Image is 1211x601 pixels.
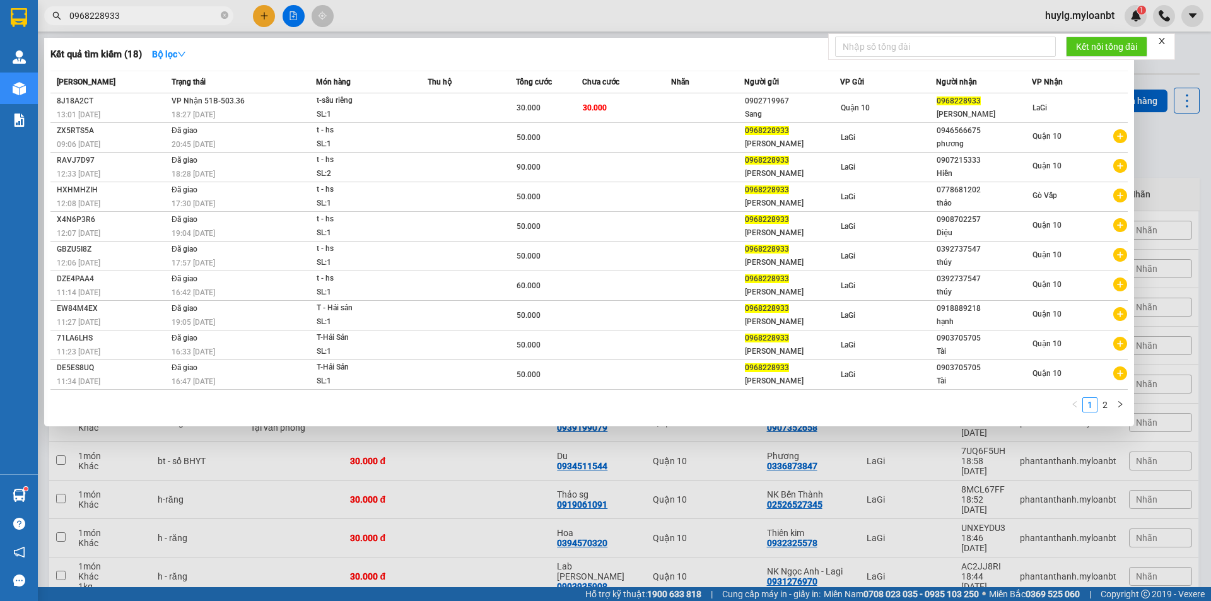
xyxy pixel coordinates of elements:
span: Đã giao [172,304,197,313]
span: 60.000 [517,281,541,290]
span: 50.000 [517,370,541,379]
div: EW84M4EX [57,302,168,315]
span: 12:08 [DATE] [57,199,100,208]
h3: Kết quả tìm kiếm ( 18 ) [50,48,142,61]
span: 16:42 [DATE] [172,288,215,297]
div: 0946566675 [937,124,1031,137]
input: Nhập số tổng đài [835,37,1056,57]
div: t - hs [317,124,411,137]
div: Hiền [937,167,1031,180]
span: plus-circle [1113,218,1127,232]
div: hạnh [937,315,1031,329]
button: Kết nối tổng đài [1066,37,1147,57]
div: 0902719967 [745,95,840,108]
span: 11:14 [DATE] [57,288,100,297]
img: warehouse-icon [13,489,26,502]
span: down [177,50,186,59]
span: Quận 10 [841,103,870,112]
div: 0907215333 [937,154,1031,167]
span: Món hàng [316,78,351,86]
div: GBZU5I8Z [57,243,168,256]
span: Quận 10 [1033,161,1062,170]
div: thảo [937,197,1031,210]
input: Tìm tên, số ĐT hoặc mã đơn [69,9,218,23]
span: 0968228933 [745,215,789,224]
div: t - hs [317,242,411,256]
div: DE5ES8UQ [57,361,168,375]
span: Đã giao [172,126,197,135]
div: t - hs [317,153,411,167]
span: 0968228933 [745,363,789,372]
span: Quận 10 [1033,132,1062,141]
div: SL: 1 [317,137,411,151]
div: Diệu [937,226,1031,240]
span: Đã giao [172,215,197,224]
span: 0968228933 [937,96,981,105]
span: plus-circle [1113,159,1127,173]
span: 20:45 [DATE] [172,140,215,149]
div: SL: 1 [317,315,411,329]
span: Quận 10 [1033,310,1062,318]
div: 0918889218 [937,302,1031,315]
span: message [13,575,25,586]
div: [PERSON_NAME] [937,108,1031,121]
div: t-sầu riêng [317,94,411,108]
span: 90.000 [517,163,541,172]
div: 8J18A2CT [57,95,168,108]
strong: Bộ lọc [152,49,186,59]
span: Người gửi [744,78,779,86]
span: Đã giao [172,156,197,165]
span: Thu hộ [428,78,452,86]
div: SL: 1 [317,256,411,270]
a: 2 [1098,398,1112,412]
div: 0778681202 [937,184,1031,197]
span: 11:27 [DATE] [57,318,100,327]
span: LaGi [841,222,855,231]
span: 18:27 [DATE] [172,110,215,119]
span: LaGi [841,281,855,290]
div: [PERSON_NAME] [745,345,840,358]
span: 50.000 [517,222,541,231]
span: [PERSON_NAME] [57,78,115,86]
span: plus-circle [1113,337,1127,351]
div: SL: 1 [317,286,411,300]
span: plus-circle [1113,277,1127,291]
div: [PERSON_NAME] [745,315,840,329]
span: close-circle [221,11,228,19]
span: LaGi [1033,103,1047,112]
div: 71LA6LHS [57,332,168,345]
span: LaGi [841,163,855,172]
span: LaGi [841,370,855,379]
span: Kết nối tổng đài [1076,40,1137,54]
span: 0968228933 [745,304,789,313]
div: t - hs [317,272,411,286]
span: 50.000 [517,341,541,349]
button: left [1067,397,1082,412]
span: 50.000 [517,311,541,320]
a: 1 [1083,398,1097,412]
div: [PERSON_NAME] [745,226,840,240]
span: plus-circle [1113,366,1127,380]
span: Trạng thái [172,78,206,86]
span: 0968228933 [745,334,789,342]
span: 17:57 [DATE] [172,259,215,267]
span: Quận 10 [1033,369,1062,378]
span: Chưa cước [582,78,619,86]
span: VP Nhận [1032,78,1063,86]
span: LaGi [841,311,855,320]
div: SL: 1 [317,226,411,240]
span: plus-circle [1113,189,1127,202]
span: Người nhận [936,78,977,86]
span: close-circle [221,10,228,22]
div: 0903705705 [937,332,1031,345]
span: question-circle [13,518,25,530]
div: phương [937,137,1031,151]
span: 0968228933 [745,185,789,194]
li: 1 [1082,397,1097,412]
div: thúy [937,256,1031,269]
div: SL: 2 [317,167,411,181]
span: plus-circle [1113,129,1127,143]
span: 0968228933 [745,126,789,135]
span: Đã giao [172,334,197,342]
li: 2 [1097,397,1113,412]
